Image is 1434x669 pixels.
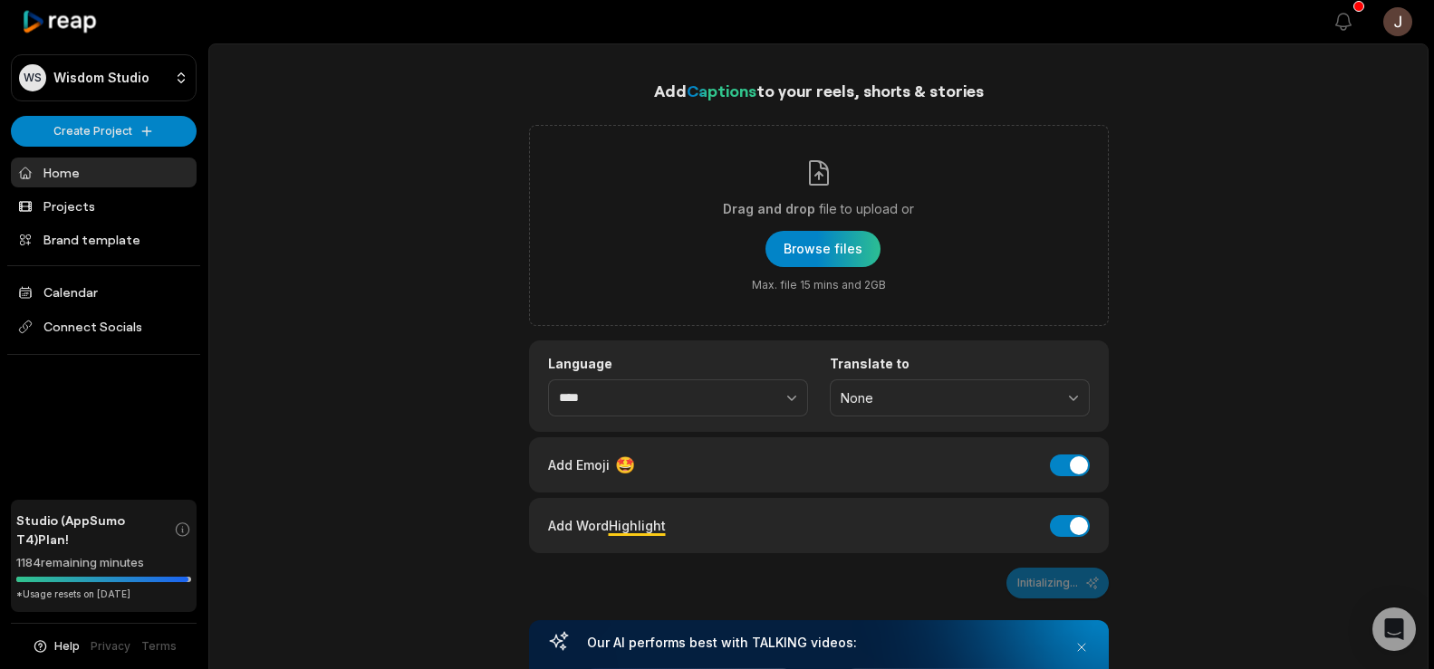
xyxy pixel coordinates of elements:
[548,356,808,372] label: Language
[548,513,666,538] div: Add Word
[1372,607,1416,651] div: Open Intercom Messenger
[11,191,197,221] a: Projects
[830,356,1090,372] label: Translate to
[819,198,914,220] span: file to upload or
[587,635,1051,651] h3: Our AI performs best with TALKING videos:
[16,511,174,549] span: Studio (AppSumo T4) Plan!
[752,278,886,292] span: Max. file 15 mins and 2GB
[16,554,191,572] div: 1184 remaining minutes
[615,453,635,477] span: 🤩
[19,64,46,91] div: WS
[529,78,1109,103] h1: Add to your reels, shorts & stories
[830,379,1090,417] button: None
[11,311,197,343] span: Connect Socials
[141,638,177,655] a: Terms
[841,390,1054,406] span: None
[53,70,149,86] p: Wisdom Studio
[548,455,610,474] span: Add Emoji
[11,116,197,147] button: Create Project
[11,225,197,254] a: Brand template
[723,198,815,220] span: Drag and drop
[16,588,191,601] div: *Usage resets on [DATE]
[11,277,197,307] a: Calendar
[91,638,130,655] a: Privacy
[765,231,881,267] button: Drag and dropfile to upload orMax. file 15 mins and 2GB
[11,158,197,187] a: Home
[54,638,80,655] span: Help
[32,638,80,655] button: Help
[687,81,756,100] span: Captions
[609,518,666,533] span: Highlight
